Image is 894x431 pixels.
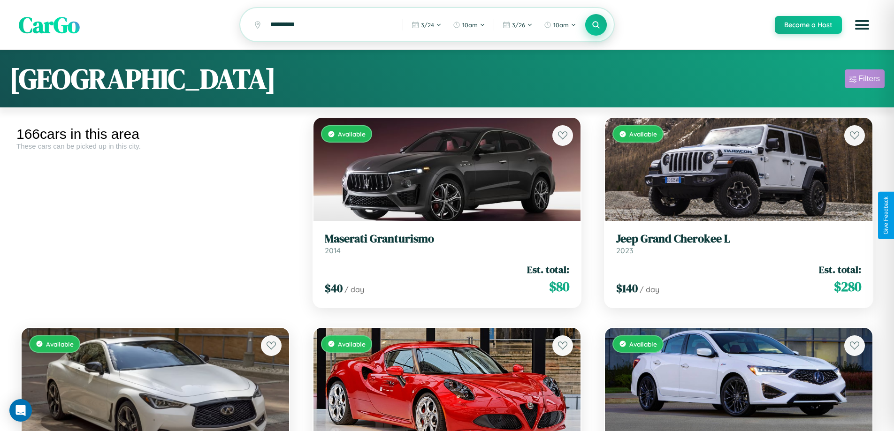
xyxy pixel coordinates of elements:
button: Open menu [849,12,875,38]
span: Available [629,340,657,348]
span: Available [338,340,366,348]
div: Filters [858,74,880,83]
button: 10am [539,17,581,32]
span: $ 80 [549,277,569,296]
span: / day [640,285,659,294]
h3: Maserati Granturismo [325,232,570,246]
button: 10am [448,17,490,32]
div: These cars can be picked up in this city. [16,142,294,150]
h3: Jeep Grand Cherokee L [616,232,861,246]
span: 3 / 26 [512,21,525,29]
a: Jeep Grand Cherokee L2023 [616,232,861,255]
a: Maserati Granturismo2014 [325,232,570,255]
h1: [GEOGRAPHIC_DATA] [9,60,276,98]
button: Filters [845,69,885,88]
button: 3/26 [498,17,537,32]
button: 3/24 [407,17,446,32]
span: $ 40 [325,280,343,296]
span: Available [46,340,74,348]
span: CarGo [19,9,80,40]
span: Available [629,130,657,138]
span: 3 / 24 [421,21,434,29]
span: Est. total: [527,263,569,276]
span: 2023 [616,246,633,255]
span: 10am [553,21,569,29]
button: Become a Host [775,16,842,34]
span: Est. total: [819,263,861,276]
div: Give Feedback [883,197,889,234]
span: 10am [462,21,478,29]
div: 166 cars in this area [16,126,294,142]
span: $ 140 [616,280,638,296]
span: / day [344,285,364,294]
span: Available [338,130,366,138]
div: Open Intercom Messenger [9,399,32,422]
span: 2014 [325,246,341,255]
span: $ 280 [834,277,861,296]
